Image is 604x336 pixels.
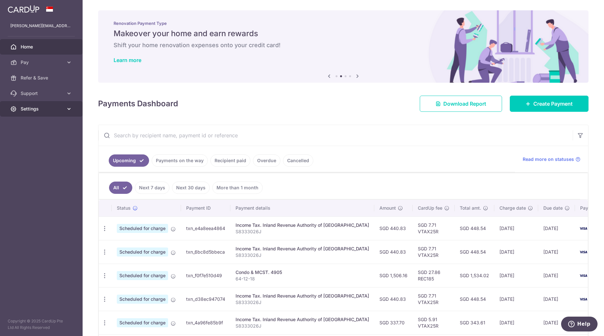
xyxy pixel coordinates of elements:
input: Search by recipient name, payment id or reference [98,125,573,146]
a: More than 1 month [212,182,263,194]
h4: Payments Dashboard [98,98,178,110]
a: Learn more [114,57,141,63]
span: Charge date [499,205,526,211]
th: Payment details [230,200,374,216]
p: S8333026J [236,252,369,258]
img: Bank Card [577,248,590,256]
td: [DATE] [494,216,538,240]
a: Payments on the way [152,154,208,167]
p: S8333026J [236,299,369,306]
p: 64-12-18 [236,276,369,282]
td: SGD 448.54 [455,240,494,264]
td: SGD 7.71 VTAX25R [413,287,455,311]
span: Support [21,90,63,97]
td: SGD 448.54 [455,216,494,240]
td: txn_4a96fe85b9f [181,311,230,334]
td: SGD 448.54 [455,287,494,311]
img: Bank Card [577,295,590,303]
span: Home [21,44,63,50]
a: Create Payment [510,96,589,112]
p: S8333026J [236,228,369,235]
td: [DATE] [538,287,575,311]
div: Condo & MCST. 4905 [236,269,369,276]
td: [DATE] [494,287,538,311]
td: [DATE] [494,311,538,334]
span: CardUp fee [418,205,442,211]
td: [DATE] [538,240,575,264]
td: txn_d38ec947074 [181,287,230,311]
span: Read more on statuses [523,156,574,163]
a: Read more on statuses [523,156,580,163]
span: Refer & Save [21,75,63,81]
a: Next 30 days [172,182,210,194]
img: CardUp [8,5,39,13]
img: Renovation banner [98,10,589,83]
p: [PERSON_NAME][EMAIL_ADDRESS][DOMAIN_NAME] [10,23,72,29]
td: SGD 1,534.02 [455,264,494,287]
td: SGD 27.86 REC185 [413,264,455,287]
a: Download Report [420,96,502,112]
span: Scheduled for charge [117,224,168,233]
td: SGD 343.61 [455,311,494,334]
td: SGD 5.91 VTAX25R [413,311,455,334]
td: SGD 7.71 VTAX25R [413,216,455,240]
td: txn_f0f7e510d49 [181,264,230,287]
p: S8333026J [236,323,369,329]
span: Create Payment [533,100,573,108]
th: Payment ID [181,200,230,216]
span: Settings [21,106,63,112]
td: SGD 440.83 [374,240,413,264]
td: SGD 7.71 VTAX25R [413,240,455,264]
span: Total amt. [460,205,481,211]
span: Scheduled for charge [117,318,168,327]
td: SGD 440.83 [374,287,413,311]
td: txn_6bc8d5bbeca [181,240,230,264]
a: Upcoming [109,154,149,167]
td: [DATE] [494,240,538,264]
div: Income Tax. Inland Revenue Authority of [GEOGRAPHIC_DATA] [236,316,369,323]
td: SGD 337.70 [374,311,413,334]
span: Download Report [443,100,486,108]
span: Amount [379,205,396,211]
td: [DATE] [538,311,575,334]
img: Bank Card [577,225,590,232]
td: txn_e4a8eea4864 [181,216,230,240]
div: Income Tax. Inland Revenue Authority of [GEOGRAPHIC_DATA] [236,246,369,252]
span: Pay [21,59,63,66]
iframe: Opens a widget where you can find more information [561,317,598,333]
a: Overdue [253,154,280,167]
span: Due date [543,205,563,211]
span: Scheduled for charge [117,295,168,304]
div: Income Tax. Inland Revenue Authority of [GEOGRAPHIC_DATA] [236,293,369,299]
h5: Makeover your home and earn rewards [114,28,573,39]
td: [DATE] [494,264,538,287]
a: Next 7 days [135,182,169,194]
td: SGD 1,506.16 [374,264,413,287]
img: Bank Card [577,272,590,279]
td: [DATE] [538,264,575,287]
h6: Shift your home renovation expenses onto your credit card! [114,41,573,49]
span: Scheduled for charge [117,247,168,257]
a: Cancelled [283,154,313,167]
a: All [109,182,132,194]
span: Status [117,205,131,211]
a: Recipient paid [210,154,250,167]
div: Income Tax. Inland Revenue Authority of [GEOGRAPHIC_DATA] [236,222,369,228]
td: [DATE] [538,216,575,240]
span: Scheduled for charge [117,271,168,280]
td: SGD 440.83 [374,216,413,240]
p: Renovation Payment Type [114,21,573,26]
